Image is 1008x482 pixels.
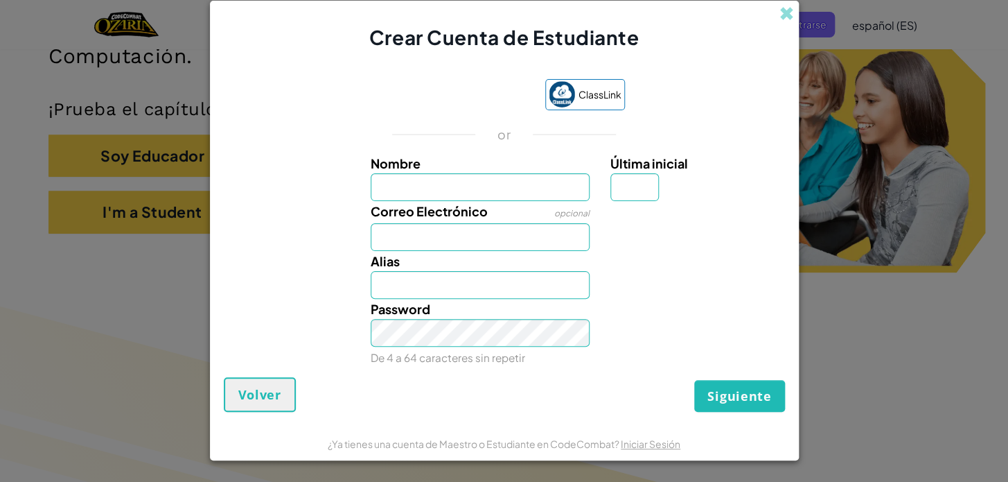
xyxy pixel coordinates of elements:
span: opcional [554,208,590,218]
span: ClassLink [578,85,621,105]
button: Siguiente [694,380,784,412]
span: Nombre [371,155,421,171]
span: Última inicial [610,155,688,171]
img: classlink-logo-small.png [549,81,575,107]
span: Crear Cuenta de Estudiante [369,25,639,49]
iframe: Botón Iniciar sesión con Google [377,80,538,111]
span: Volver [238,386,281,403]
span: Correo Electrónico [371,203,488,219]
small: De 4 a 64 caracteres sin repetir [371,351,525,364]
span: ¿Ya tienes una cuenta de Maestro o Estudiante en CodeCombat? [328,438,621,450]
span: Password [371,301,430,317]
button: Volver [224,377,296,412]
span: Siguiente [707,388,771,404]
a: Iniciar Sesión [621,438,680,450]
span: Alias [371,253,400,269]
p: or [497,126,511,143]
